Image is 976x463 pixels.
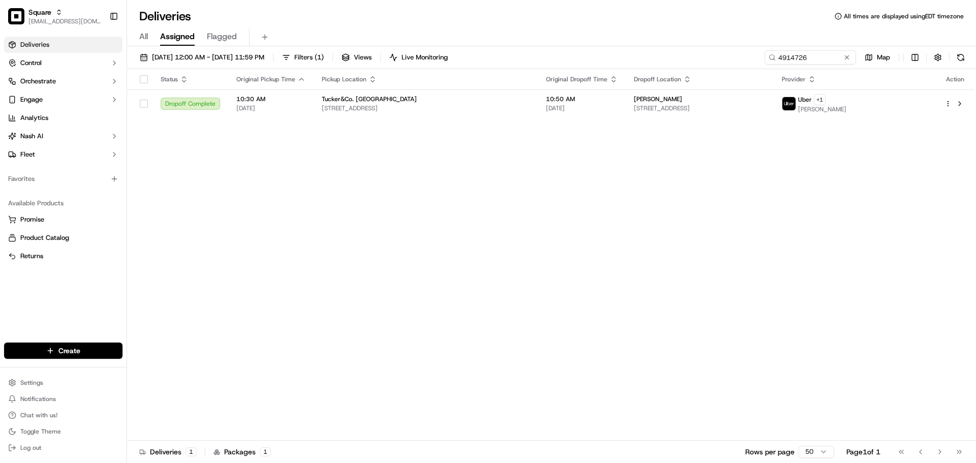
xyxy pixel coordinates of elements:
span: [DATE] 12:00 AM - [DATE] 11:59 PM [152,53,264,62]
span: Provider [782,75,806,83]
span: Original Pickup Time [236,75,295,83]
div: Deliveries [139,447,197,457]
button: SquareSquare[EMAIL_ADDRESS][DOMAIN_NAME] [4,4,105,28]
button: Map [860,50,895,65]
div: Favorites [4,171,123,187]
a: Analytics [4,110,123,126]
img: uber-new-logo.jpeg [782,97,796,110]
span: Dropoff Location [634,75,681,83]
div: Page 1 of 1 [846,447,880,457]
span: Flagged [207,30,237,43]
span: Uber [798,96,812,104]
button: Returns [4,248,123,264]
span: Fleet [20,150,35,159]
button: Settings [4,376,123,390]
img: Square [8,8,24,24]
span: [DATE] [236,104,306,112]
a: Deliveries [4,37,123,53]
span: Toggle Theme [20,427,61,436]
span: Settings [20,379,43,387]
button: Control [4,55,123,71]
div: 1 [186,447,197,456]
button: Toggle Theme [4,424,123,439]
span: Chat with us! [20,411,57,419]
button: Promise [4,211,123,228]
span: Map [877,53,890,62]
a: Promise [8,215,118,224]
span: Analytics [20,113,48,122]
button: Orchestrate [4,73,123,89]
button: Live Monitoring [385,50,452,65]
span: Status [161,75,178,83]
span: [DATE] [546,104,618,112]
span: Control [20,58,42,68]
button: Square [28,7,51,17]
span: Engage [20,95,43,104]
button: Nash AI [4,128,123,144]
div: Action [944,75,966,83]
a: Returns [8,252,118,261]
button: [DATE] 12:00 AM - [DATE] 11:59 PM [135,50,269,65]
button: Views [337,50,376,65]
a: Product Catalog [8,233,118,242]
h1: Deliveries [139,8,191,24]
span: Returns [20,252,43,261]
span: All times are displayed using EDT timezone [844,12,964,20]
div: Packages [213,447,271,457]
button: Fleet [4,146,123,163]
span: Log out [20,444,41,452]
span: Tucker&Co. [GEOGRAPHIC_DATA] [322,95,417,103]
button: Filters(1) [278,50,328,65]
span: Live Monitoring [402,53,448,62]
span: Notifications [20,395,56,403]
span: [PERSON_NAME] [634,95,682,103]
span: Deliveries [20,40,49,49]
button: [EMAIL_ADDRESS][DOMAIN_NAME] [28,17,101,25]
span: 10:50 AM [546,95,618,103]
p: Rows per page [745,447,795,457]
span: [PERSON_NAME] [798,105,846,113]
span: Nash AI [20,132,43,141]
button: Create [4,343,123,359]
div: 1 [260,447,271,456]
span: 10:30 AM [236,95,306,103]
span: Pickup Location [322,75,367,83]
button: Product Catalog [4,230,123,246]
span: Orchestrate [20,77,56,86]
span: Create [58,346,80,356]
button: Log out [4,441,123,455]
span: Assigned [160,30,195,43]
button: Refresh [954,50,968,65]
button: Chat with us! [4,408,123,422]
span: ( 1 ) [315,53,324,62]
span: [STREET_ADDRESS] [634,104,766,112]
span: Promise [20,215,44,224]
button: Engage [4,91,123,108]
div: Available Products [4,195,123,211]
span: All [139,30,148,43]
button: Notifications [4,392,123,406]
span: Views [354,53,372,62]
span: Original Dropoff Time [546,75,607,83]
button: +1 [814,94,826,105]
span: Filters [294,53,324,62]
input: Type to search [765,50,856,65]
span: [STREET_ADDRESS] [322,104,530,112]
span: Product Catalog [20,233,69,242]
